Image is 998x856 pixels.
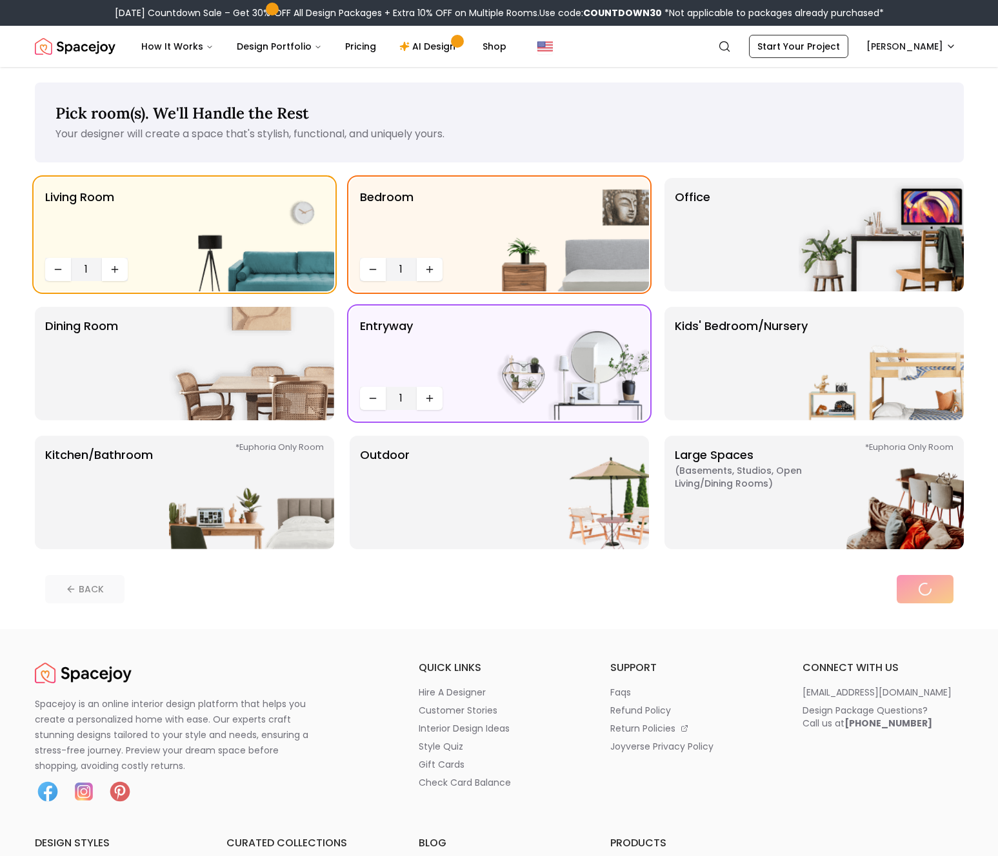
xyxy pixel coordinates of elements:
[419,758,580,771] a: gift cards
[675,317,808,410] p: Kids' Bedroom/Nursery
[417,258,443,281] button: Increase quantity
[610,686,631,699] p: faqs
[35,26,964,67] nav: Global
[799,178,964,291] img: Office
[35,660,132,686] a: Spacejoy
[71,779,97,804] img: Instagram icon
[675,188,710,281] p: Office
[803,704,964,730] a: Design Package Questions?Call us at[PHONE_NUMBER]
[419,722,510,735] p: interior design ideas
[102,258,128,281] button: Increase quantity
[537,39,553,54] img: United States
[360,387,386,410] button: Decrease quantity
[107,779,133,804] img: Pinterest icon
[803,704,932,730] div: Design Package Questions? Call us at
[419,660,580,676] h6: quick links
[169,436,334,549] img: Kitchen/Bathroom *Euphoria Only
[803,686,964,699] a: [EMAIL_ADDRESS][DOMAIN_NAME]
[472,34,517,59] a: Shop
[419,776,580,789] a: check card balance
[131,34,224,59] button: How It Works
[419,704,580,717] a: customer stories
[419,686,486,699] p: hire a designer
[45,446,153,539] p: Kitchen/Bathroom
[419,686,580,699] a: hire a designer
[35,696,324,773] p: Spacejoy is an online interior design platform that helps you create a personalized home with eas...
[484,436,649,549] img: Outdoor
[484,178,649,291] img: Bedroom
[226,34,332,59] button: Design Portfolio
[662,6,884,19] span: *Not applicable to packages already purchased*
[484,307,649,420] img: entryway
[610,660,772,676] h6: support
[45,317,118,410] p: Dining Room
[417,387,443,410] button: Increase quantity
[799,307,964,420] img: Kids' Bedroom/Nursery
[115,6,884,19] div: [DATE] Countdown Sale – Get 30% OFF All Design Packages + Extra 10% OFF on Multiple Rooms.
[799,436,964,549] img: Large Spaces *Euphoria Only
[610,722,772,735] a: return policies
[391,262,412,277] span: 1
[360,258,386,281] button: Decrease quantity
[803,686,952,699] p: [EMAIL_ADDRESS][DOMAIN_NAME]
[419,835,580,851] h6: blog
[749,35,848,58] a: Start Your Project
[55,126,943,142] p: Your designer will create a space that's stylish, functional, and uniquely yours.
[389,34,470,59] a: AI Design
[419,740,463,753] p: style quiz
[360,317,413,382] p: entryway
[169,307,334,420] img: Dining Room
[76,262,97,277] span: 1
[391,391,412,406] span: 1
[419,704,497,717] p: customer stories
[610,686,772,699] a: faqs
[675,446,836,539] p: Large Spaces
[539,6,662,19] span: Use code:
[35,34,115,59] img: Spacejoy Logo
[55,103,309,123] span: Pick room(s). We'll Handle the Rest
[45,188,114,253] p: Living Room
[610,740,772,753] a: joyverse privacy policy
[610,704,671,717] p: refund policy
[131,34,517,59] nav: Main
[360,446,410,539] p: Outdoor
[610,704,772,717] a: refund policy
[226,835,388,851] h6: curated collections
[419,776,511,789] p: check card balance
[610,740,714,753] p: joyverse privacy policy
[583,6,662,19] b: COUNTDOWN30
[803,660,964,676] h6: connect with us
[45,258,71,281] button: Decrease quantity
[610,722,675,735] p: return policies
[360,188,414,253] p: Bedroom
[335,34,386,59] a: Pricing
[675,464,836,490] span: ( Basements, Studios, Open living/dining rooms )
[35,34,115,59] a: Spacejoy
[859,35,964,58] button: [PERSON_NAME]
[35,779,61,804] img: Facebook icon
[419,722,580,735] a: interior design ideas
[35,835,196,851] h6: design styles
[610,835,772,851] h6: products
[844,717,932,730] b: [PHONE_NUMBER]
[169,178,334,291] img: Living Room
[35,660,132,686] img: Spacejoy Logo
[419,740,580,753] a: style quiz
[419,758,464,771] p: gift cards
